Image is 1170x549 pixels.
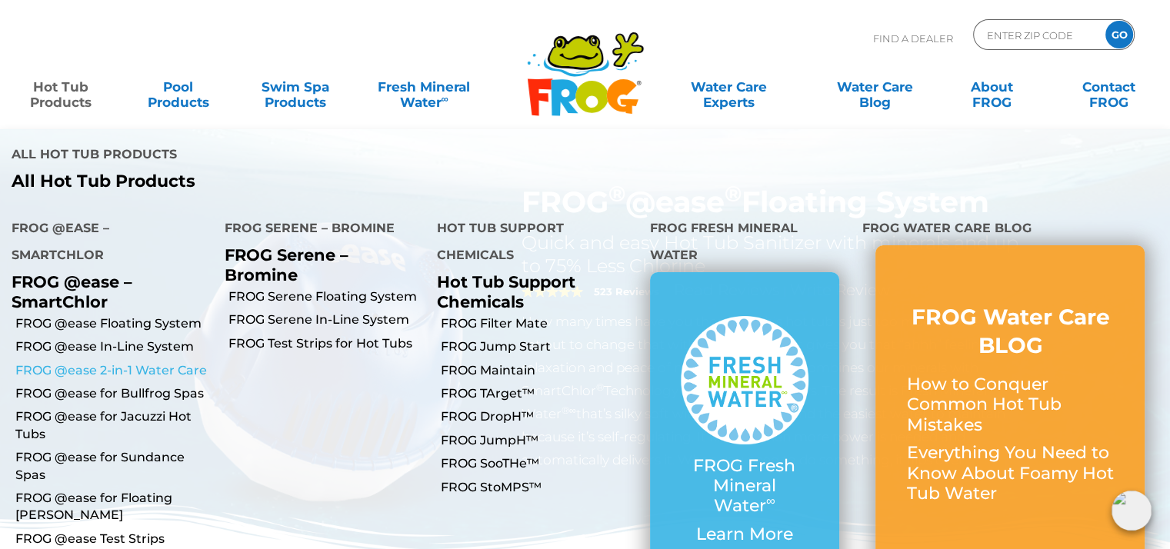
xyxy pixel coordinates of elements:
[15,408,213,443] a: FROG @ease for Jacuzzi Hot Tubs
[15,72,106,102] a: Hot TubProducts
[441,385,638,402] a: FROG TArget™
[829,72,920,102] a: Water CareBlog
[681,456,809,517] p: FROG Fresh Mineral Water
[766,493,775,508] sup: ∞
[441,455,638,472] a: FROG SooTHe™
[15,449,213,484] a: FROG @ease for Sundance Spas
[985,24,1089,46] input: Zip Code Form
[437,272,575,311] a: Hot Tub Support Chemicals
[906,443,1114,504] p: Everything You Need to Know About Foamy Hot Tub Water
[15,362,213,379] a: FROG @ease 2-in-1 Water Care
[906,374,1114,435] p: How to Conquer Common Hot Tub Mistakes
[12,141,573,171] h4: All Hot Tub Products
[1064,72,1155,102] a: ContactFROG
[437,215,627,272] h4: Hot Tub Support Chemicals
[225,245,415,284] p: FROG Serene – Bromine
[225,215,415,245] h4: FROG Serene – Bromine
[441,408,638,425] a: FROG DropH™
[650,215,840,272] h4: FROG Fresh Mineral Water
[132,72,223,102] a: PoolProducts
[1105,21,1133,48] input: GO
[228,335,426,352] a: FROG Test Strips for Hot Tubs
[228,288,426,305] a: FROG Serene Floating System
[12,215,202,272] h4: FROG @ease – SmartChlor
[367,72,481,102] a: Fresh MineralWater∞
[12,171,573,191] a: All Hot Tub Products
[906,303,1114,511] a: FROG Water Care BLOG How to Conquer Common Hot Tub Mistakes Everything You Need to Know About Foa...
[15,315,213,332] a: FROG @ease Floating System
[655,72,803,102] a: Water CareExperts
[1112,491,1152,531] img: openIcon
[906,303,1114,359] h3: FROG Water Care BLOG
[873,19,953,58] p: Find A Dealer
[15,338,213,355] a: FROG @ease In-Line System
[441,338,638,355] a: FROG Jump Start
[15,531,213,547] a: FROG @ease Test Strips
[681,524,809,544] p: Learn More
[441,479,638,496] a: FROG StoMPS™
[441,362,638,379] a: FROG Maintain
[862,215,1158,245] h4: FROG Water Care Blog
[228,311,426,328] a: FROG Serene In-Line System
[15,490,213,524] a: FROG @ease for Floating [PERSON_NAME]
[12,272,202,311] p: FROG @ease – SmartChlor
[441,315,638,332] a: FROG Filter Mate
[441,93,448,105] sup: ∞
[946,72,1037,102] a: AboutFROG
[441,432,638,449] a: FROG JumpH™
[15,385,213,402] a: FROG @ease for Bullfrog Spas
[250,72,341,102] a: Swim SpaProducts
